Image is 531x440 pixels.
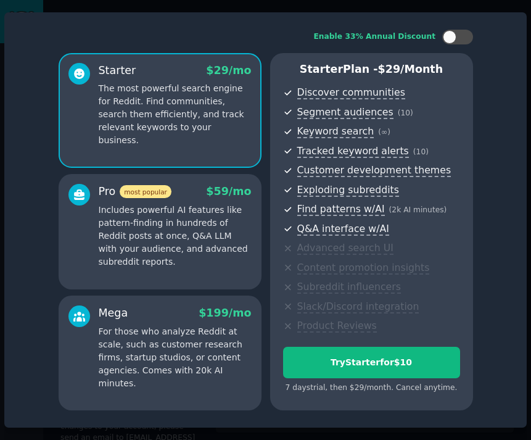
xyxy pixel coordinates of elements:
[99,184,171,199] div: Pro
[297,262,430,275] span: Content promotion insights
[297,320,377,333] span: Product Reviews
[389,205,447,214] span: ( 2k AI minutes )
[297,125,374,138] span: Keyword search
[297,164,451,177] span: Customer development themes
[378,128,390,136] span: ( ∞ )
[297,106,393,119] span: Segment audiences
[378,63,443,75] span: $ 29 /month
[99,305,128,321] div: Mega
[297,203,385,216] span: Find patterns w/AI
[297,242,393,255] span: Advanced search UI
[283,383,460,394] div: 7 days trial, then $ 29 /month . Cancel anytime.
[283,347,460,378] button: TryStarterfor$10
[206,64,251,77] span: $ 29 /mo
[297,86,405,99] span: Discover communities
[283,62,460,77] p: Starter Plan -
[398,109,413,117] span: ( 10 )
[297,301,419,313] span: Slack/Discord integration
[199,307,251,319] span: $ 199 /mo
[284,356,459,369] div: Try Starter for $10
[314,31,436,43] div: Enable 33% Annual Discount
[413,147,429,156] span: ( 10 )
[297,223,389,236] span: Q&A interface w/AI
[206,185,251,197] span: $ 59 /mo
[99,63,136,78] div: Starter
[99,82,252,147] p: The most powerful search engine for Reddit. Find communities, search them efficiently, and track ...
[297,184,399,197] span: Exploding subreddits
[99,204,252,268] p: Includes powerful AI features like pattern-finding in hundreds of Reddit posts at once, Q&A LLM w...
[99,325,252,390] p: For those who analyze Reddit at scale, such as customer research firms, startup studios, or conte...
[297,281,401,294] span: Subreddit influencers
[120,185,171,198] span: most popular
[297,145,409,158] span: Tracked keyword alerts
